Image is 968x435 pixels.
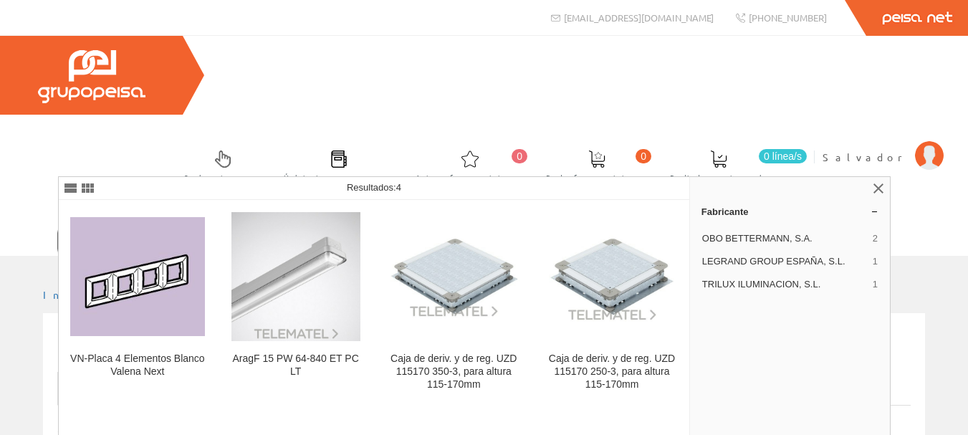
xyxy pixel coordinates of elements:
[533,201,691,408] a: Caja de deriv. y de reg. UZD 115170 250-3, para altura 115-170mm Caja de deriv. y de reg. UZD 115...
[823,150,908,164] span: Salvador
[702,255,867,268] span: LEGRAND GROUP ESPAÑA, S.L.
[347,182,401,193] span: Resultados:
[170,138,269,191] a: Selectores
[38,50,145,103] img: Grupo Peisa
[690,200,890,223] a: Fabricante
[873,278,878,291] span: 1
[43,288,104,301] a: Inicio
[564,11,714,24] span: [EMAIL_ADDRESS][DOMAIN_NAME]
[59,201,216,408] a: VN-Placa 4 Elementos Blanco Valena Next VN-Placa 4 Elementos Blanco Valena Next
[386,353,521,391] div: Caja de deriv. y de reg. UZD 115170 350-3, para altura 115-170mm
[512,149,527,163] span: 0
[873,232,878,245] span: 2
[70,217,205,337] img: VN-Placa 4 Elementos Blanco Valena Next
[231,212,360,341] img: AragF 15 PW 64-840 ET PC LT
[749,11,827,24] span: [PHONE_NUMBER]
[57,372,276,406] a: Listado de artículos
[375,201,532,408] a: Caja de deriv. y de reg. UZD 115170 350-3, para altura 115-170mm Caja de deriv. y de reg. UZD 115...
[70,353,205,378] div: VN-Placa 4 Elementos Blanco Valena Next
[229,353,363,378] div: AragF 15 PW 64-840 ET PC LT
[636,149,651,163] span: 0
[670,171,767,185] span: Pedido actual
[656,138,810,191] a: 0 línea/s Pedido actual
[284,171,393,185] span: Últimas compras
[546,171,648,185] span: Ped. favoritos
[702,278,867,291] span: TRILUX ILUMINACION, S.L.
[873,255,878,268] span: 1
[416,171,524,185] span: Art. favoritos
[823,138,944,152] a: Salvador
[386,234,521,320] img: Caja de deriv. y de reg. UZD 115170 350-3, para altura 115-170mm
[545,231,679,322] img: Caja de deriv. y de reg. UZD 115170 250-3, para altura 115-170mm
[545,353,679,391] div: Caja de deriv. y de reg. UZD 115170 250-3, para altura 115-170mm
[396,182,401,193] span: 4
[269,138,401,191] a: Últimas compras
[759,149,807,163] span: 0 línea/s
[702,232,867,245] span: OBO BETTERMANN, S.A.
[184,171,262,185] span: Selectores
[57,336,911,365] h1: 741404
[217,201,375,408] a: AragF 15 PW 64-840 ET PC LT AragF 15 PW 64-840 ET PC LT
